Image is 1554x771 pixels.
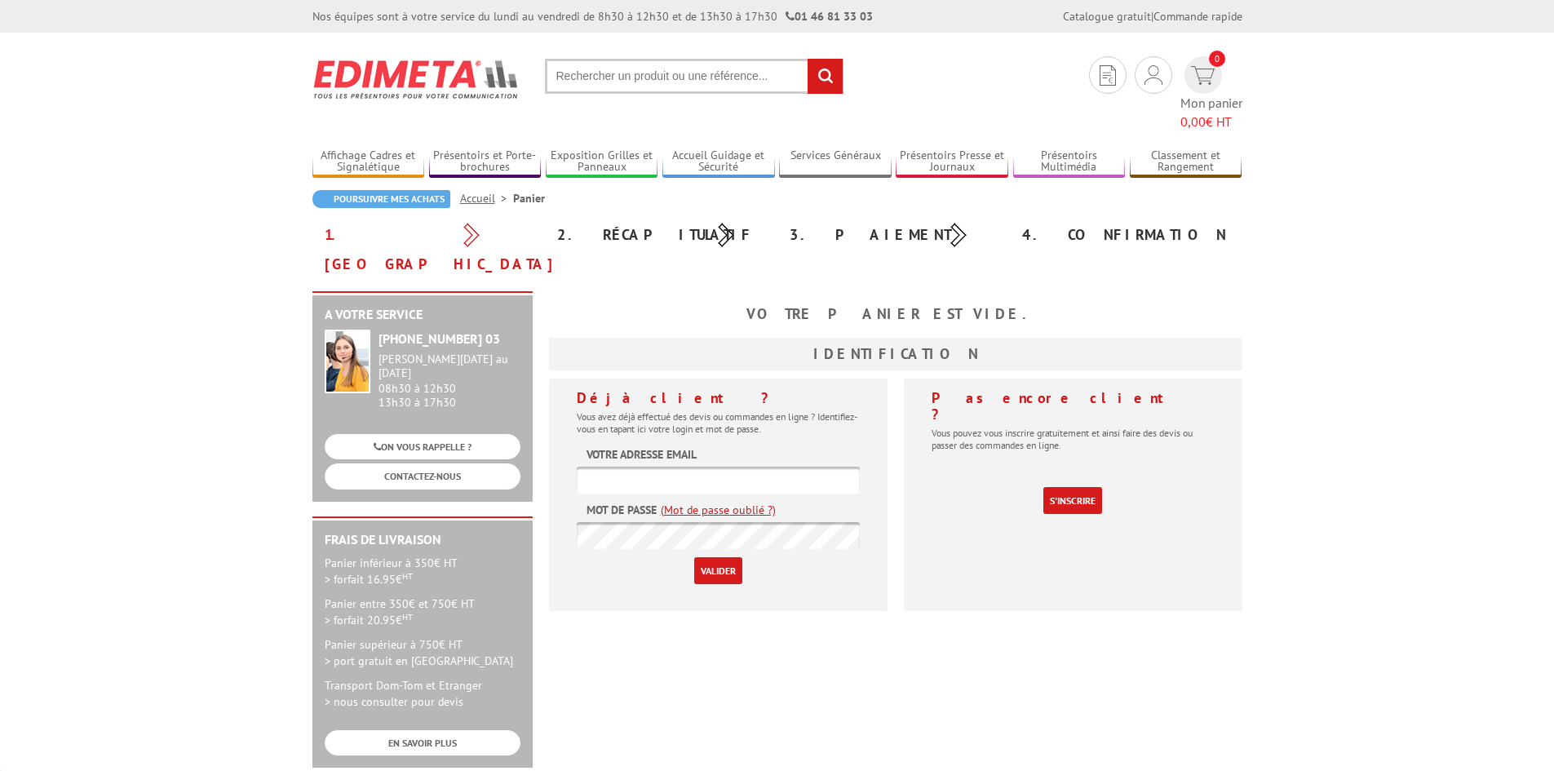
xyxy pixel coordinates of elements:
[661,502,776,518] a: (Mot de passe oublié ?)
[1180,56,1242,131] a: devis rapide 0 Mon panier 0,00€ HT
[379,330,500,347] strong: [PHONE_NUMBER] 03
[325,730,520,755] a: EN SAVOIR PLUS
[1153,9,1242,24] a: Commande rapide
[325,613,413,627] span: > forfait 20.95€
[587,502,657,518] label: Mot de passe
[546,148,658,175] a: Exposition Grilles et Panneaux
[549,338,1242,370] h3: Identification
[808,59,843,94] input: rechercher
[932,390,1215,423] h4: Pas encore client ?
[545,59,843,94] input: Rechercher un produit ou une référence...
[325,654,513,668] span: > port gratuit en [GEOGRAPHIC_DATA]
[460,191,513,206] a: Accueil
[325,636,520,669] p: Panier supérieur à 750€ HT
[545,220,777,250] div: 2. Récapitulatif
[1144,65,1162,85] img: devis rapide
[587,446,697,463] label: Votre adresse email
[325,434,520,459] a: ON VOUS RAPPELLE ?
[694,557,742,584] input: Valider
[379,352,520,409] div: 08h30 à 12h30 13h30 à 17h30
[577,390,860,406] h4: Déjà client ?
[325,694,463,709] span: > nous consulter pour devis
[1063,8,1242,24] div: |
[1180,113,1206,130] span: 0,00
[1043,487,1102,514] a: S'inscrire
[325,330,370,393] img: widget-service.jpg
[1180,94,1242,131] span: Mon panier
[746,304,1045,323] b: Votre panier est vide.
[402,570,413,582] sup: HT
[312,8,873,24] div: Nos équipes sont à votre service du lundi au vendredi de 8h30 à 12h30 et de 13h30 à 17h30
[932,427,1215,451] p: Vous pouvez vous inscrire gratuitement et ainsi faire des devis ou passer des commandes en ligne.
[1010,220,1242,250] div: 4. Confirmation
[1191,66,1215,85] img: devis rapide
[1063,9,1151,24] a: Catalogue gratuit
[402,611,413,623] sup: HT
[779,148,892,175] a: Services Généraux
[1180,113,1242,131] span: € HT
[662,148,775,175] a: Accueil Guidage et Sécurité
[1130,148,1242,175] a: Classement et Rangement
[325,308,520,322] h2: A votre service
[312,220,545,279] div: 1. [GEOGRAPHIC_DATA]
[786,9,873,24] strong: 01 46 81 33 03
[777,220,1010,250] div: 3. Paiement
[325,555,520,587] p: Panier inférieur à 350€ HT
[1209,51,1225,67] span: 0
[325,533,520,547] h2: Frais de Livraison
[429,148,542,175] a: Présentoirs et Porte-brochures
[312,190,450,208] a: Poursuivre mes achats
[312,49,520,109] img: Edimeta
[1013,148,1126,175] a: Présentoirs Multimédia
[325,572,413,587] span: > forfait 16.95€
[312,148,425,175] a: Affichage Cadres et Signalétique
[513,190,545,206] li: Panier
[896,148,1008,175] a: Présentoirs Presse et Journaux
[1100,65,1116,86] img: devis rapide
[325,677,520,710] p: Transport Dom-Tom et Etranger
[325,596,520,628] p: Panier entre 350€ et 750€ HT
[379,352,520,380] div: [PERSON_NAME][DATE] au [DATE]
[577,410,860,435] p: Vous avez déjà effectué des devis ou commandes en ligne ? Identifiez-vous en tapant ici votre log...
[325,463,520,489] a: CONTACTEZ-NOUS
